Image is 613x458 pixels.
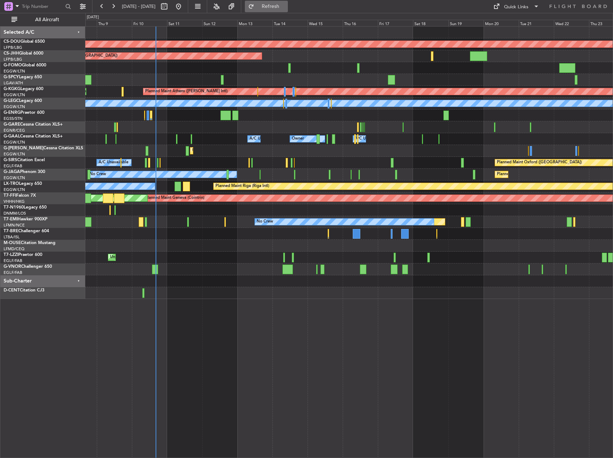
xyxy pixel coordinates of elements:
[132,20,167,26] div: Fri 10
[122,3,156,10] span: [DATE] - [DATE]
[145,193,204,204] div: Planned Maint Geneva (Cointrin)
[413,20,448,26] div: Sat 18
[87,14,99,20] div: [DATE]
[256,4,286,9] span: Refresh
[4,39,45,44] a: CS-DOUGlobal 6500
[4,175,25,181] a: EGGW/LTN
[4,111,20,115] span: G-ENRG
[4,45,22,50] a: LFPB/LBG
[4,258,22,263] a: EGLF/FAB
[504,4,528,11] div: Quick Links
[4,87,20,91] span: G-KGKG
[4,182,19,186] span: LX-TRO
[4,51,43,56] a: CS-JHHGlobal 6000
[4,253,42,257] a: T7-LZZIPraetor 600
[4,163,22,169] a: EGLF/FAB
[4,234,20,240] a: LTBA/ISL
[490,1,543,12] button: Quick Links
[8,14,78,25] button: All Aircraft
[4,151,25,157] a: EGGW/LTN
[343,20,378,26] div: Thu 16
[4,193,36,198] a: T7-FFIFalcon 7X
[4,146,83,150] a: G-[PERSON_NAME]Cessna Citation XLS
[497,169,610,180] div: Planned Maint [GEOGRAPHIC_DATA] ([GEOGRAPHIC_DATA])
[4,111,44,115] a: G-ENRGPraetor 600
[257,216,273,227] div: No Crew
[4,205,47,210] a: T7-N1960Legacy 650
[4,170,45,174] a: G-JAGAPhenom 300
[554,20,589,26] div: Wed 22
[4,158,17,162] span: G-SIRS
[4,134,20,139] span: G-GAAL
[4,158,45,162] a: G-SIRSCitation Excel
[4,134,63,139] a: G-GAALCessna Citation XLS+
[4,57,22,62] a: LFPB/LBG
[192,145,310,156] div: Unplanned Maint [GEOGRAPHIC_DATA] ([GEOGRAPHIC_DATA])
[4,241,21,245] span: M-OUSE
[167,20,202,26] div: Sat 11
[4,182,42,186] a: LX-TROLegacy 650
[4,92,25,98] a: EGGW/LTN
[4,116,23,121] a: EGSS/STN
[4,211,26,216] a: DNMM/LOS
[4,199,25,204] a: VHHH/HKG
[4,265,52,269] a: G-VNORChallenger 650
[4,229,18,233] span: T7-BRE
[250,134,279,144] div: A/C Unavailable
[4,128,25,133] a: EGNR/CEG
[4,253,18,257] span: T7-LZZI
[4,246,24,252] a: LFMD/CEQ
[4,265,21,269] span: G-VNOR
[4,69,25,74] a: EGGW/LTN
[4,122,20,127] span: G-GARE
[519,20,554,26] div: Tue 21
[4,75,42,79] a: G-SPCYLegacy 650
[110,252,228,263] div: Unplanned Maint [GEOGRAPHIC_DATA] ([GEOGRAPHIC_DATA])
[4,229,49,233] a: T7-BREChallenger 604
[202,20,237,26] div: Sun 12
[4,122,63,127] a: G-GARECessna Citation XLS+
[4,140,25,145] a: EGGW/LTN
[22,1,63,12] input: Trip Number
[4,223,25,228] a: LFMN/NCE
[4,99,19,103] span: G-LEGC
[4,241,56,245] a: M-OUSECitation Mustang
[4,80,23,86] a: LGAV/ATH
[4,146,43,150] span: G-[PERSON_NAME]
[378,20,413,26] div: Fri 17
[97,20,132,26] div: Thu 9
[484,20,519,26] div: Mon 20
[4,63,22,67] span: G-FOMO
[145,86,228,97] div: Planned Maint Athens ([PERSON_NAME] Intl)
[215,181,269,192] div: Planned Maint Riga (Riga Intl)
[237,20,272,26] div: Mon 13
[4,205,24,210] span: T7-N1960
[497,157,582,168] div: Planned Maint Oxford ([GEOGRAPHIC_DATA])
[4,75,19,79] span: G-SPCY
[292,134,304,144] div: Owner
[19,17,76,22] span: All Aircraft
[4,87,43,91] a: G-KGKGLegacy 600
[90,169,106,180] div: No Crew
[272,20,308,26] div: Tue 14
[4,187,25,192] a: EGGW/LTN
[245,1,288,12] button: Refresh
[308,20,343,26] div: Wed 15
[4,288,20,293] span: D-CENT
[4,51,19,56] span: CS-JHH
[4,99,42,103] a: G-LEGCLegacy 600
[4,63,46,67] a: G-FOMOGlobal 6000
[4,104,25,109] a: EGGW/LTN
[4,217,47,221] a: T7-EMIHawker 900XP
[4,270,22,275] a: EGLF/FAB
[99,157,128,168] div: A/C Unavailable
[448,20,484,26] div: Sun 19
[4,193,16,198] span: T7-FFI
[4,39,20,44] span: CS-DOU
[4,217,18,221] span: T7-EMI
[4,288,44,293] a: D-CENTCitation CJ3
[4,170,20,174] span: G-JAGA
